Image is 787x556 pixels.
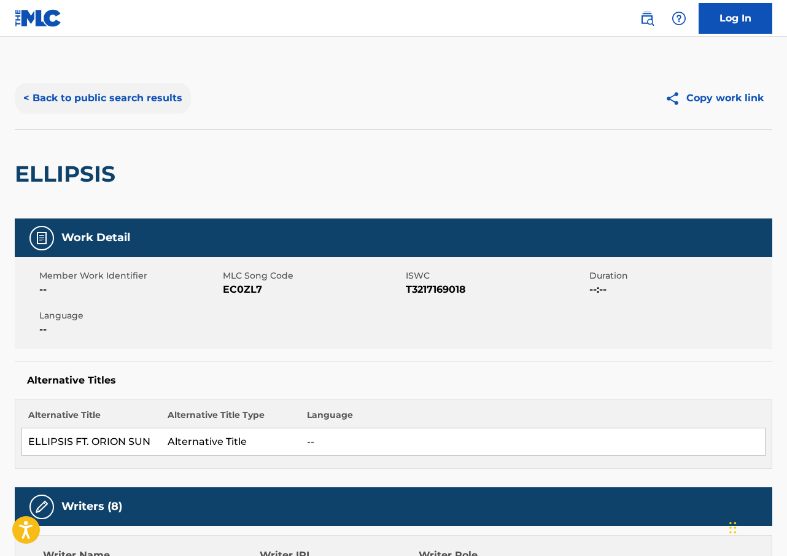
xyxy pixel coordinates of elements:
div: Drag [729,509,737,546]
th: Alternative Title [22,409,161,428]
span: Member Work Identifier [39,269,220,282]
span: T3217169018 [406,282,586,297]
th: Alternative Title Type [161,409,301,428]
button: < Back to public search results [15,83,191,114]
iframe: Chat Widget [726,497,787,556]
span: Language [39,309,220,322]
th: Language [301,409,766,428]
div: Help [667,6,691,31]
span: -- [39,322,220,337]
img: Copy work link [665,91,686,106]
h5: Writers (8) [61,500,122,514]
span: MLC Song Code [223,269,403,282]
span: ISWC [406,269,586,282]
img: Writers [34,500,49,514]
h5: Work Detail [61,231,130,245]
span: --:-- [589,282,770,297]
td: -- [301,428,766,456]
img: Work Detail [34,231,49,245]
td: Alternative Title [161,428,301,456]
td: ELLIPSIS FT. ORION SUN [22,428,161,456]
h2: ELLIPSIS [15,160,122,188]
a: Public Search [635,6,659,31]
img: MLC Logo [15,9,62,27]
span: Duration [589,269,770,282]
img: help [672,11,686,26]
img: search [640,11,654,26]
a: Log In [699,3,772,34]
h5: Alternative Titles [27,374,760,387]
span: EC0ZL7 [223,282,403,297]
button: Copy work link [656,83,772,114]
span: -- [39,282,220,297]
